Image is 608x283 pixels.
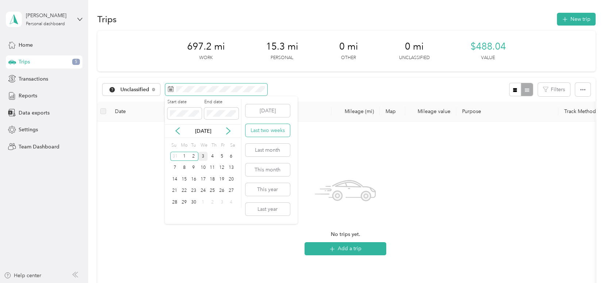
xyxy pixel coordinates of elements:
[170,152,180,161] div: 31
[19,41,33,49] span: Home
[4,272,41,279] button: Help center
[188,127,218,135] p: [DATE]
[208,175,217,184] div: 18
[170,186,180,195] div: 21
[305,242,386,255] button: Add a trip
[208,163,217,172] div: 11
[179,186,189,195] div: 22
[26,22,65,26] div: Personal dashboard
[187,41,225,53] span: 697.2 mi
[109,101,164,121] th: Date
[339,41,358,53] span: 0 mi
[567,242,608,283] iframe: Everlance-gr Chat Button Frame
[456,101,558,121] th: Purpose
[167,99,202,105] label: Start date
[226,198,236,207] div: 4
[405,101,456,121] th: Mileage value
[200,140,208,151] div: We
[164,101,332,121] th: Locations
[208,198,217,207] div: 2
[470,41,506,53] span: $488.04
[189,163,198,172] div: 9
[19,58,30,66] span: Trips
[179,152,189,161] div: 1
[19,126,38,133] span: Settings
[220,140,226,151] div: Fr
[271,55,293,61] p: Personal
[226,186,236,195] div: 27
[245,124,290,137] button: Last two weeks
[179,175,189,184] div: 15
[380,101,405,121] th: Map
[405,41,424,53] span: 0 mi
[97,15,117,23] h1: Trips
[226,175,236,184] div: 20
[179,140,187,151] div: Mo
[190,140,197,151] div: Tu
[399,55,430,61] p: Unclassified
[170,175,180,184] div: 14
[208,186,217,195] div: 25
[19,75,48,83] span: Transactions
[217,198,226,207] div: 3
[19,92,37,100] span: Reports
[199,55,213,61] p: Work
[19,109,50,117] span: Data exports
[198,163,208,172] div: 10
[198,175,208,184] div: 17
[170,163,180,172] div: 7
[204,99,239,105] label: End date
[189,175,198,184] div: 16
[245,203,290,216] button: Last year
[210,140,217,151] div: Th
[19,143,59,151] span: Team Dashboard
[72,59,80,65] span: 5
[26,12,71,19] div: [PERSON_NAME]
[217,186,226,195] div: 26
[341,55,356,61] p: Other
[245,144,290,156] button: Last month
[120,87,150,92] span: Unclassified
[189,152,198,161] div: 2
[245,183,290,196] button: This year
[557,13,596,26] button: New trip
[170,140,177,151] div: Su
[229,140,236,151] div: Sa
[208,152,217,161] div: 4
[245,104,290,117] button: [DATE]
[538,83,570,96] button: Filters
[198,198,208,207] div: 1
[217,175,226,184] div: 19
[226,152,236,161] div: 6
[198,186,208,195] div: 24
[245,163,290,176] button: This month
[332,101,380,121] th: Mileage (mi)
[170,198,180,207] div: 28
[179,163,189,172] div: 8
[189,186,198,195] div: 23
[217,163,226,172] div: 12
[179,198,189,207] div: 29
[198,152,208,161] div: 3
[226,163,236,172] div: 13
[217,152,226,161] div: 5
[189,198,198,207] div: 30
[481,55,495,61] p: Value
[266,41,298,53] span: 15.3 mi
[331,230,360,239] span: No trips yet.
